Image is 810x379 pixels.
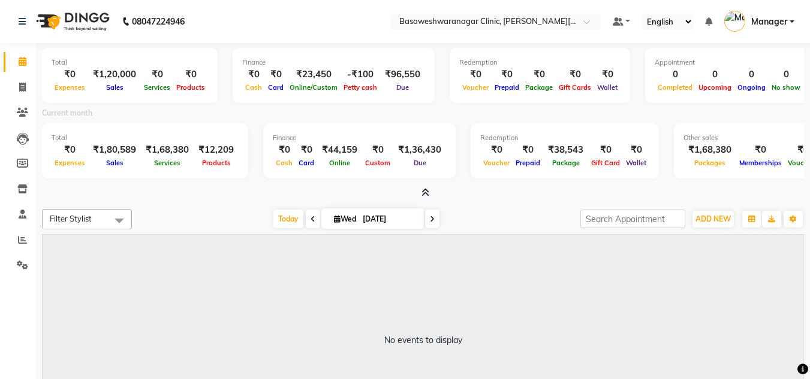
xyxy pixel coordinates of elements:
span: Packages [691,159,728,167]
div: ₹12,209 [194,143,239,157]
div: ₹0 [52,68,88,81]
b: 08047224946 [132,5,185,38]
span: Filter Stylist [50,214,92,223]
div: Total [52,133,239,143]
div: ₹1,68,380 [683,143,736,157]
div: Redemption [459,57,621,68]
span: Petty cash [341,83,380,92]
div: ₹0 [296,143,317,157]
span: Products [173,83,208,92]
div: 0 [769,68,803,81]
div: ₹0 [265,68,287,81]
span: Prepaid [513,159,543,167]
span: Services [141,83,173,92]
span: Wed [331,214,359,223]
div: 0 [695,68,734,81]
div: 0 [655,68,695,81]
div: ₹0 [173,68,208,81]
input: Search Appointment [580,210,685,228]
span: No show [769,83,803,92]
span: Sales [103,159,127,167]
div: ₹0 [522,68,556,81]
span: Memberships [736,159,785,167]
div: ₹0 [242,68,265,81]
span: Products [199,159,234,167]
span: Completed [655,83,695,92]
span: Custom [362,159,393,167]
span: Ongoing [734,83,769,92]
label: Current month [42,108,92,119]
div: Total [52,57,208,68]
div: ₹38,543 [543,143,588,157]
div: Redemption [480,133,649,143]
div: ₹0 [736,143,785,157]
div: Finance [273,133,446,143]
span: Sales [103,83,127,92]
span: Upcoming [695,83,734,92]
span: Today [273,210,303,228]
span: Gift Card [588,159,623,167]
div: ₹0 [480,143,513,157]
div: ₹0 [141,68,173,81]
span: Voucher [480,159,513,167]
span: Due [411,159,429,167]
span: Manager [751,16,787,28]
div: ₹0 [594,68,621,81]
span: Package [522,83,556,92]
img: Manager [724,11,745,32]
div: ₹0 [52,143,88,157]
div: ₹1,20,000 [88,68,141,81]
div: ₹0 [588,143,623,157]
div: ₹0 [513,143,543,157]
div: ₹0 [273,143,296,157]
span: Cash [242,83,265,92]
button: ADD NEW [692,211,734,228]
span: Services [151,159,183,167]
span: Online/Custom [287,83,341,92]
div: ₹0 [623,143,649,157]
span: ADD NEW [695,214,731,223]
div: ₹0 [459,68,492,81]
div: ₹1,36,430 [393,143,446,157]
span: Package [549,159,583,167]
div: ₹96,550 [380,68,425,81]
span: Expenses [52,159,88,167]
div: Finance [242,57,425,68]
div: ₹1,80,589 [88,143,141,157]
div: ₹44,159 [317,143,362,157]
div: ₹1,68,380 [141,143,194,157]
span: Wallet [623,159,649,167]
span: Cash [273,159,296,167]
div: 0 [734,68,769,81]
span: Due [393,83,412,92]
div: ₹0 [556,68,594,81]
div: Appointment [655,57,803,68]
div: ₹23,450 [287,68,341,81]
div: ₹0 [362,143,393,157]
span: Gift Cards [556,83,594,92]
div: No events to display [384,334,462,347]
span: Wallet [594,83,621,92]
span: Online [326,159,353,167]
span: Expenses [52,83,88,92]
div: ₹0 [492,68,522,81]
span: Voucher [459,83,492,92]
input: 2025-09-03 [359,210,419,228]
span: Card [265,83,287,92]
span: Prepaid [492,83,522,92]
img: logo [31,5,113,38]
span: Card [296,159,317,167]
div: -₹100 [341,68,380,81]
